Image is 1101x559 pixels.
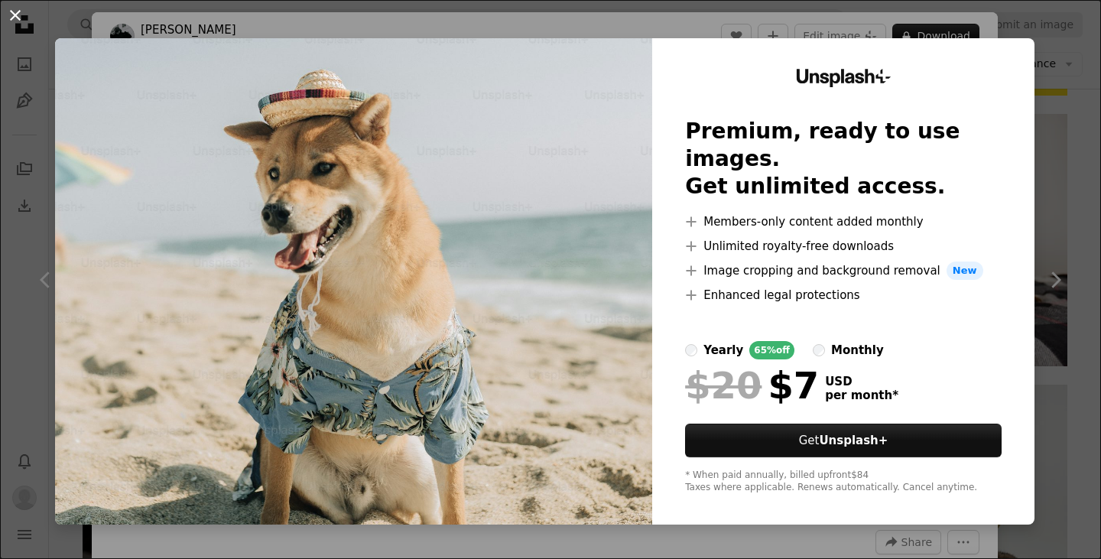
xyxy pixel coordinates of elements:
a: GetUnsplash+ [685,424,1002,457]
div: * When paid annually, billed upfront $84 Taxes where applicable. Renews automatically. Cancel any... [685,470,1002,494]
li: Members-only content added monthly [685,213,1002,231]
li: Unlimited royalty-free downloads [685,237,1002,255]
span: New [947,262,983,280]
div: 65% off [749,341,794,359]
span: $20 [685,366,762,405]
div: $7 [685,366,819,405]
h2: Premium, ready to use images. Get unlimited access. [685,118,1002,200]
div: monthly [831,341,884,359]
strong: Unsplash+ [819,434,888,447]
input: monthly [813,344,825,356]
span: USD [825,375,898,388]
div: yearly [703,341,743,359]
input: yearly65%off [685,344,697,356]
span: per month * [825,388,898,402]
li: Enhanced legal protections [685,286,1002,304]
li: Image cropping and background removal [685,262,1002,280]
